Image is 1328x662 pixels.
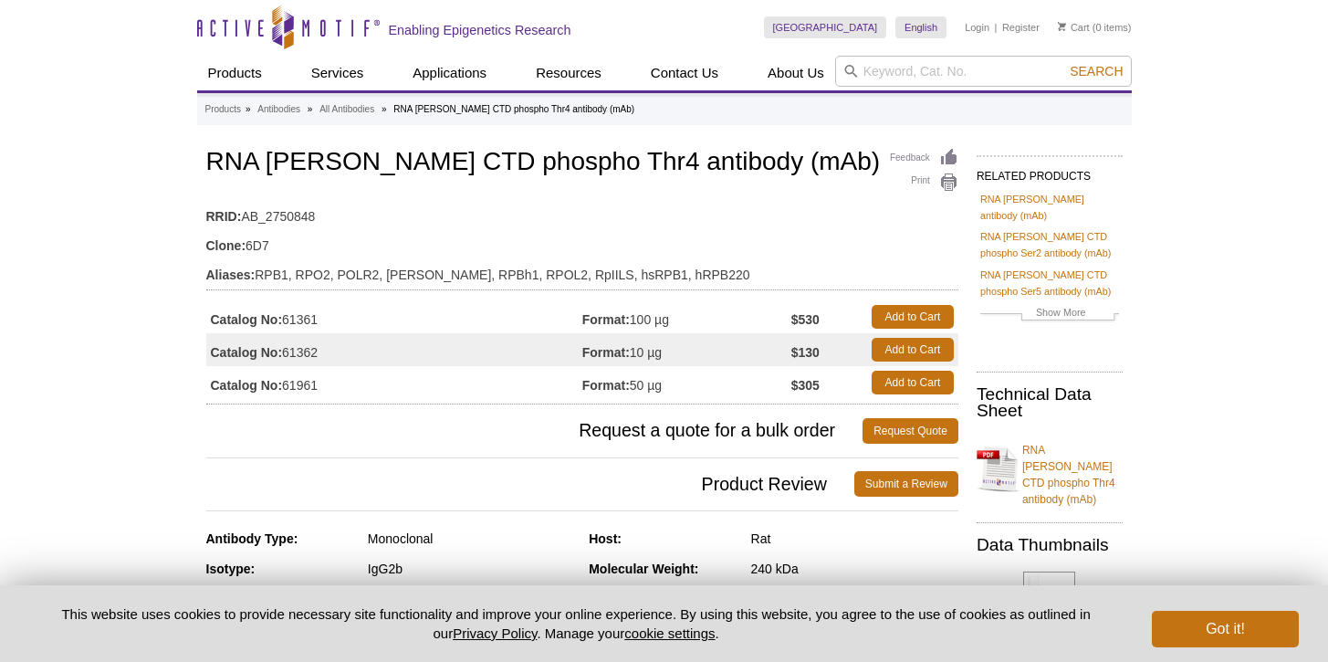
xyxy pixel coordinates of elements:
span: Product Review [206,471,854,497]
a: Add to Cart [872,305,954,329]
h1: RNA [PERSON_NAME] CTD phospho Thr4 antibody (mAb) [206,148,958,179]
td: 10 µg [582,333,791,366]
a: Privacy Policy [453,625,537,641]
a: Feedback [890,148,958,168]
strong: Isotype: [206,562,256,576]
div: Monoclonal [368,531,575,547]
input: Keyword, Cat. No. [835,56,1132,87]
a: Resources [525,56,612,90]
a: All Antibodies [319,101,374,118]
div: 240 kDa [751,561,958,577]
strong: Antibody Type: [206,531,298,546]
strong: $130 [791,344,820,361]
strong: $305 [791,377,820,394]
a: RNA [PERSON_NAME] CTD phospho Ser5 antibody (mAb) [980,267,1119,299]
strong: Catalog No: [211,377,283,394]
li: | [995,16,998,38]
a: Contact Us [640,56,729,90]
li: RNA [PERSON_NAME] CTD phospho Thr4 antibody (mAb) [393,104,634,114]
li: » [246,104,251,114]
h2: Enabling Epigenetics Research [389,22,571,38]
strong: Molecular Weight: [589,562,698,576]
div: IgG2b [368,561,575,577]
button: Search [1064,63,1128,79]
td: 100 µg [582,300,791,333]
h2: RELATED PRODUCTS [977,155,1123,188]
a: Request Quote [863,418,958,444]
div: Rat [751,531,958,547]
strong: Format: [582,344,630,361]
button: Got it! [1152,611,1298,647]
a: RNA [PERSON_NAME] antibody (mAb) [980,191,1119,224]
a: [GEOGRAPHIC_DATA] [764,16,887,38]
td: 61361 [206,300,582,333]
a: Login [965,21,989,34]
strong: Format: [582,311,630,328]
a: Antibodies [257,101,300,118]
a: English [895,16,946,38]
strong: Format: [582,377,630,394]
a: Applications [402,56,497,90]
a: Register [1002,21,1040,34]
a: Print [890,173,958,193]
a: Products [205,101,241,118]
button: cookie settings [624,625,715,641]
td: 50 µg [582,366,791,399]
li: (0 items) [1058,16,1132,38]
a: RNA [PERSON_NAME] CTD phospho Thr4 antibody (mAb) [977,431,1123,508]
td: 61362 [206,333,582,366]
td: 6D7 [206,226,958,256]
a: Show More [980,304,1119,325]
a: Submit a Review [854,471,958,497]
strong: Clone: [206,237,246,254]
a: RNA [PERSON_NAME] CTD phospho Ser2 antibody (mAb) [980,228,1119,261]
p: This website uses cookies to provide necessary site functionality and improve your online experie... [30,604,1123,643]
a: Services [300,56,375,90]
strong: $530 [791,311,820,328]
h2: Data Thumbnails [977,537,1123,553]
h2: Technical Data Sheet [977,386,1123,419]
strong: Catalog No: [211,311,283,328]
li: » [308,104,313,114]
a: About Us [757,56,835,90]
a: Products [197,56,273,90]
a: Add to Cart [872,371,954,394]
span: Search [1070,64,1123,79]
a: Add to Cart [872,338,954,362]
strong: RRID: [206,208,242,225]
li: » [382,104,387,114]
strong: Host: [589,531,622,546]
img: Your Cart [1058,22,1066,31]
td: RPB1, RPO2, POLR2, [PERSON_NAME], RPBh1, RPOL2, RpIILS, hsRPB1, hRPB220 [206,256,958,285]
a: Cart [1058,21,1090,34]
strong: Catalog No: [211,344,283,361]
strong: Aliases: [206,267,256,283]
span: Request a quote for a bulk order [206,418,863,444]
td: 61961 [206,366,582,399]
td: AB_2750848 [206,197,958,226]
